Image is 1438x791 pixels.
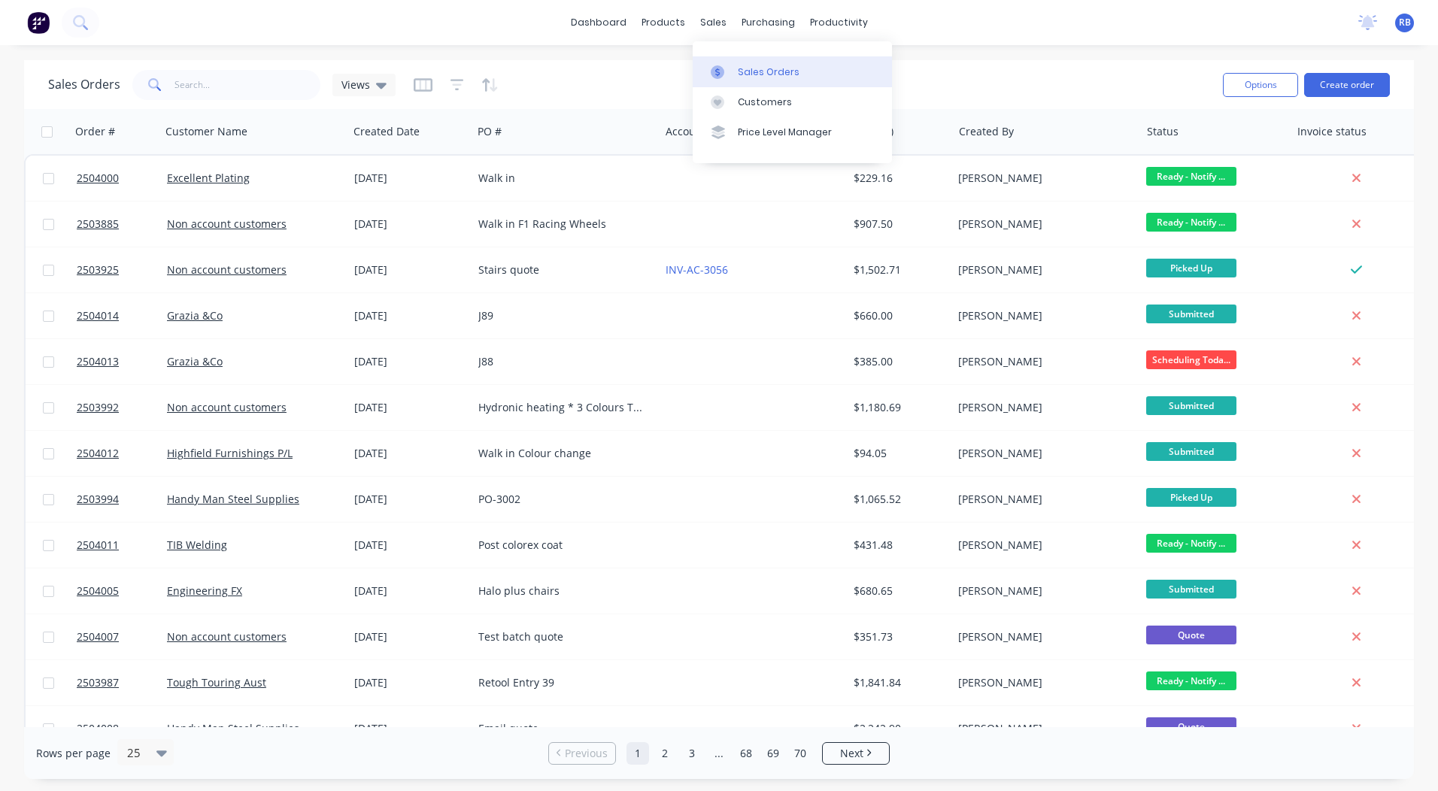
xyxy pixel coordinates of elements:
[354,262,466,277] div: [DATE]
[958,171,1125,186] div: [PERSON_NAME]
[77,477,167,522] a: 2503994
[354,171,466,186] div: [DATE]
[693,87,892,117] a: Customers
[353,124,420,139] div: Created Date
[735,742,757,765] a: Page 68
[654,742,676,765] a: Page 2
[75,124,115,139] div: Order #
[354,675,466,690] div: [DATE]
[1146,626,1236,644] span: Quote
[854,583,942,599] div: $680.65
[693,56,892,86] a: Sales Orders
[478,538,645,553] div: Post colorex coat
[958,354,1125,369] div: [PERSON_NAME]
[478,262,645,277] div: Stairs quote
[1223,73,1298,97] button: Options
[354,446,466,461] div: [DATE]
[77,523,167,568] a: 2504011
[354,583,466,599] div: [DATE]
[958,538,1125,553] div: [PERSON_NAME]
[854,675,942,690] div: $1,841.84
[77,538,119,553] span: 2504011
[738,95,792,109] div: Customers
[354,492,466,507] div: [DATE]
[1146,167,1236,186] span: Ready - Notify ...
[478,446,645,461] div: Walk in Colour change
[77,446,119,461] span: 2504012
[959,124,1014,139] div: Created By
[77,247,167,292] a: 2503925
[1146,671,1236,690] span: Ready - Notify ...
[1146,717,1236,736] span: Quote
[1146,534,1236,553] span: Ready - Notify ...
[958,262,1125,277] div: [PERSON_NAME]
[1146,259,1236,277] span: Picked Up
[167,171,250,185] a: Excellent Plating
[1146,396,1236,415] span: Submitted
[958,675,1125,690] div: [PERSON_NAME]
[478,492,645,507] div: PO-3002
[681,742,703,765] a: Page 3
[958,583,1125,599] div: [PERSON_NAME]
[77,339,167,384] a: 2504013
[174,70,321,100] input: Search...
[1399,16,1411,29] span: RB
[1297,124,1367,139] div: Invoice status
[167,583,242,598] a: Engineering FX
[77,171,119,186] span: 2504000
[77,583,119,599] span: 2504005
[478,354,645,369] div: J88
[77,660,167,705] a: 2503987
[563,11,634,34] a: dashboard
[77,262,119,277] span: 2503925
[762,742,784,765] a: Page 69
[77,675,119,690] span: 2503987
[341,77,370,92] span: Views
[854,629,942,644] div: $351.73
[167,721,299,735] a: Handy Man Steel Supplies
[854,171,942,186] div: $229.16
[354,400,466,415] div: [DATE]
[354,217,466,232] div: [DATE]
[165,124,247,139] div: Customer Name
[854,354,942,369] div: $385.00
[167,400,287,414] a: Non account customers
[167,492,299,506] a: Handy Man Steel Supplies
[478,675,645,690] div: Retool Entry 39
[167,262,287,277] a: Non account customers
[77,431,167,476] a: 2504012
[854,262,942,277] div: $1,502.71
[36,746,111,761] span: Rows per page
[738,126,832,139] div: Price Level Manager
[478,629,645,644] div: Test batch quote
[958,308,1125,323] div: [PERSON_NAME]
[167,446,293,460] a: Highfield Furnishings P/L
[478,721,645,736] div: Email quote
[1146,305,1236,323] span: Submitted
[958,721,1125,736] div: [PERSON_NAME]
[565,746,608,761] span: Previous
[542,742,896,765] ul: Pagination
[1304,73,1390,97] button: Create order
[738,65,799,79] div: Sales Orders
[77,308,119,323] span: 2504014
[789,742,812,765] a: Page 70
[77,400,119,415] span: 2503992
[854,446,942,461] div: $94.05
[478,171,645,186] div: Walk in
[854,400,942,415] div: $1,180.69
[354,308,466,323] div: [DATE]
[958,629,1125,644] div: [PERSON_NAME]
[77,156,167,201] a: 2504000
[1146,350,1236,369] span: Scheduling Toda...
[823,746,889,761] a: Next page
[854,721,942,736] div: $2,242.90
[1146,580,1236,599] span: Submitted
[840,746,863,761] span: Next
[958,492,1125,507] div: [PERSON_NAME]
[77,629,119,644] span: 2504007
[854,217,942,232] div: $907.50
[958,217,1125,232] div: [PERSON_NAME]
[77,706,167,751] a: 2504008
[77,721,119,736] span: 2504008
